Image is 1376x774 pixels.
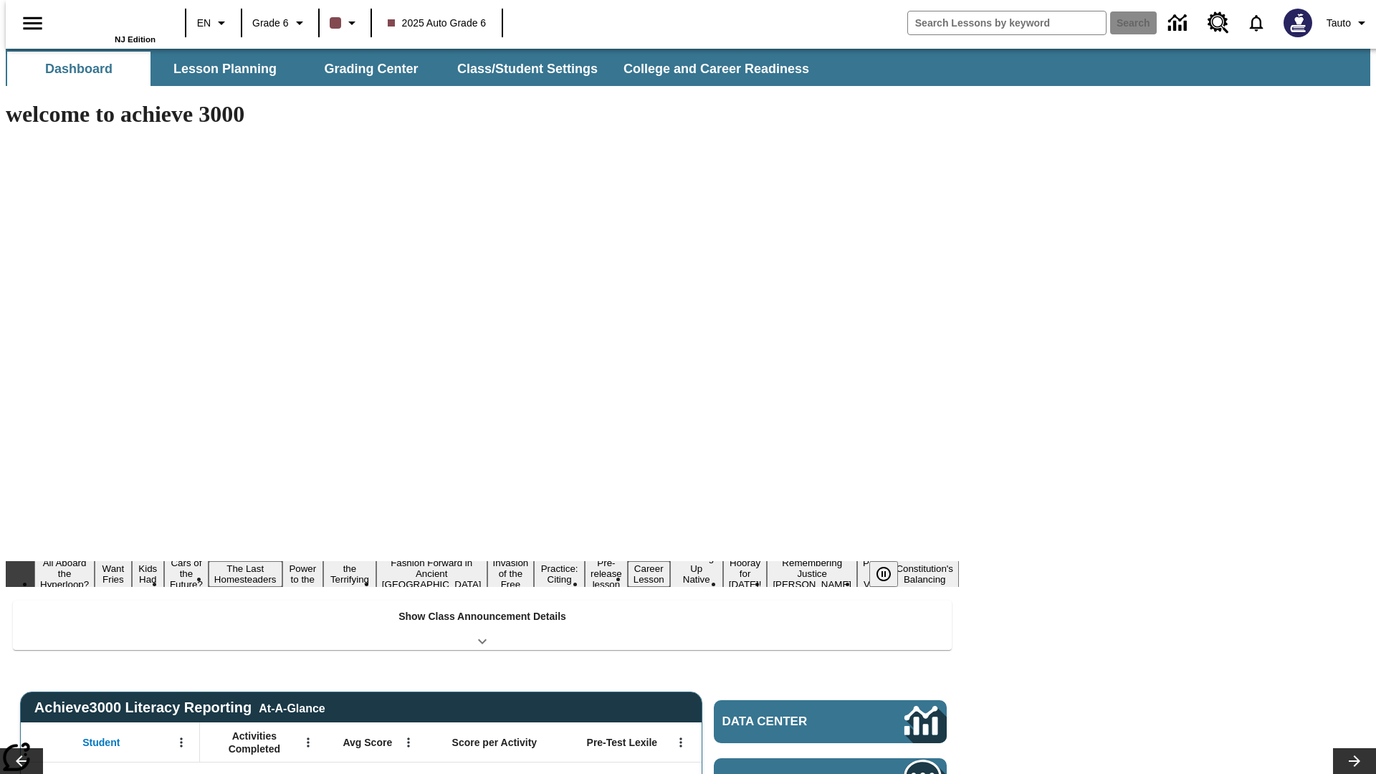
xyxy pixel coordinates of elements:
button: Language: EN, Select a language [191,10,236,36]
a: Data Center [1160,4,1199,43]
button: Dashboard [7,52,150,86]
button: Slide 3 Dirty Jobs Kids Had To Do [132,540,164,608]
button: College and Career Readiness [612,52,821,86]
button: Slide 8 Fashion Forward in Ancient Rome [376,555,487,592]
button: Slide 11 Pre-release lesson [585,555,628,592]
button: Slide 5 The Last Homesteaders [209,561,282,587]
button: Lesson Planning [153,52,297,86]
a: Notifications [1238,4,1275,42]
span: 2025 Auto Grade 6 [388,16,487,31]
button: Slide 17 The Constitution's Balancing Act [890,550,959,598]
button: Slide 2 Do You Want Fries With That? [95,540,131,608]
button: Select a new avatar [1275,4,1321,42]
button: Profile/Settings [1321,10,1376,36]
button: Class color is dark brown. Change class color [324,10,366,36]
span: Activities Completed [207,730,302,755]
div: Pause [869,561,912,587]
button: Pause [869,561,898,587]
button: Lesson carousel, Next [1333,748,1376,774]
a: Resource Center, Will open in new tab [1199,4,1238,42]
button: Slide 14 Hooray for Constitution Day! [723,555,768,592]
button: Class/Student Settings [446,52,609,86]
div: SubNavbar [6,49,1370,86]
div: Show Class Announcement Details [13,601,952,650]
button: Slide 13 Cooking Up Native Traditions [670,550,723,598]
button: Slide 4 Cars of the Future? [164,555,209,592]
a: Home [62,6,156,35]
button: Open Menu [171,732,192,753]
span: Avg Score [343,736,392,749]
span: EN [197,16,211,31]
button: Slide 1 All Aboard the Hyperloop? [34,555,95,592]
button: Slide 15 Remembering Justice O'Connor [767,555,857,592]
span: Score per Activity [452,736,537,749]
input: search field [908,11,1106,34]
a: Data Center [714,700,947,743]
button: Slide 12 Career Lesson [628,561,670,587]
button: Open Menu [670,732,692,753]
span: Grade 6 [252,16,289,31]
button: Slide 7 Attack of the Terrifying Tomatoes [323,550,376,598]
button: Open Menu [297,732,319,753]
button: Slide 6 Solar Power to the People [282,550,324,598]
div: Home [62,5,156,44]
span: NJ Edition [115,35,156,44]
div: SubNavbar [6,52,822,86]
span: Student [82,736,120,749]
button: Grading Center [300,52,443,86]
img: Avatar [1284,9,1312,37]
div: At-A-Glance [259,699,325,715]
span: Data Center [722,715,856,729]
button: Slide 9 The Invasion of the Free CD [487,545,535,603]
span: Pre-Test Lexile [587,736,658,749]
button: Open Menu [398,732,419,753]
h1: welcome to achieve 3000 [6,101,959,128]
button: Slide 16 Point of View [857,555,890,592]
span: Tauto [1327,16,1351,31]
button: Grade: Grade 6, Select a grade [247,10,314,36]
p: Show Class Announcement Details [398,609,566,624]
button: Slide 10 Mixed Practice: Citing Evidence [534,550,585,598]
button: Open side menu [11,2,54,44]
span: Achieve3000 Literacy Reporting [34,699,325,716]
